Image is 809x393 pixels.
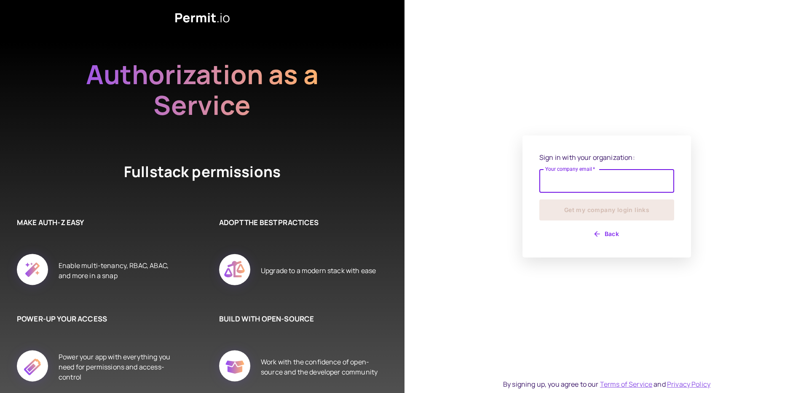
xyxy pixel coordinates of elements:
a: Privacy Policy [667,380,710,389]
button: Get my company login links [539,199,674,220]
p: Sign in with your organization: [539,152,674,162]
h6: BUILD WITH OPEN-SOURCE [219,313,379,324]
h6: ADOPT THE BEST PRACTICES [219,217,379,228]
h4: Fullstack permissions [93,162,312,183]
h2: Authorization as a Service [59,59,346,120]
div: Work with the confidence of open-source and the developer community [261,341,379,393]
div: Power your app with everything you need for permissions and access-control [59,341,177,393]
a: Terms of Service [600,380,652,389]
div: Enable multi-tenancy, RBAC, ABAC, and more in a snap [59,244,177,297]
button: Back [539,227,674,241]
h6: MAKE AUTH-Z EASY [17,217,177,228]
label: Your company email [545,165,595,173]
h6: POWER-UP YOUR ACCESS [17,313,177,324]
div: Upgrade to a modern stack with ease [261,244,376,297]
div: By signing up, you agree to our and [503,379,710,389]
